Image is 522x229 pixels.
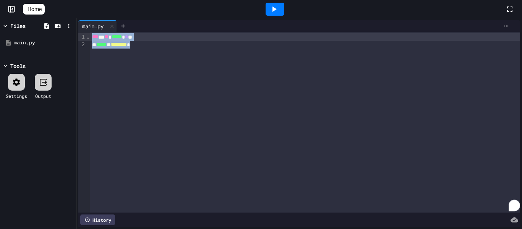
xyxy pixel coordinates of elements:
[14,39,73,47] div: main.py
[86,34,90,40] span: Fold line
[80,214,115,225] div: History
[10,62,26,70] div: Tools
[6,93,27,99] div: Settings
[78,41,86,49] div: 2
[90,32,520,213] div: To enrich screen reader interactions, please activate Accessibility in Grammarly extension settings
[78,20,117,32] div: main.py
[35,93,51,99] div: Output
[28,5,42,13] span: Home
[10,22,26,30] div: Files
[23,4,45,15] a: Home
[78,33,86,41] div: 1
[78,22,107,30] div: main.py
